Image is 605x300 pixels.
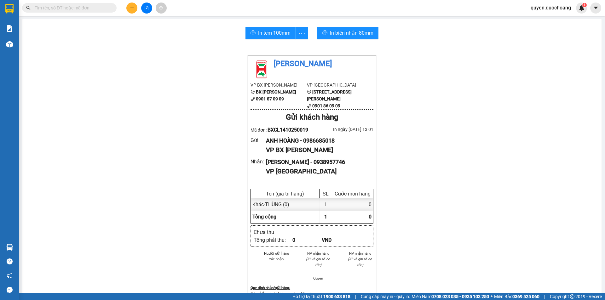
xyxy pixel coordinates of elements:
span: Cung cấp máy in - giấy in: [361,293,410,300]
i: (Kí và ghi rõ họ tên) [306,257,330,267]
span: Miền Bắc [494,293,539,300]
div: Tổng phải thu : [254,236,292,244]
span: aim [159,6,163,10]
span: phone [251,97,255,101]
span: notification [7,273,13,279]
div: VND [322,236,351,244]
span: caret-down [593,5,599,11]
b: 0901 86 09 09 [312,103,340,108]
div: VP [GEOGRAPHIC_DATA] [266,167,368,176]
b: BX [PERSON_NAME] [256,89,296,94]
span: question-circle [7,258,13,264]
button: more [295,27,308,39]
span: In tem 100mm [258,29,291,37]
span: quyen.quochoang [526,4,576,12]
input: Tìm tên, số ĐT hoặc mã đơn [35,4,109,11]
li: Quyên [305,275,332,281]
img: icon-new-feature [579,5,585,11]
button: printerIn tem 100mm [245,27,296,39]
div: Chưa thu [254,228,292,236]
span: plus [130,6,134,10]
span: 1 [324,214,327,220]
strong: 0708 023 035 - 0935 103 250 [431,294,489,299]
img: logo-vxr [5,4,14,14]
li: NV nhận hàng [305,251,332,256]
button: plus [126,3,137,14]
span: 1 [583,3,585,7]
button: aim [156,3,167,14]
span: message [7,287,13,293]
button: printerIn biên nhận 80mm [317,27,378,39]
div: Gửi : [251,136,266,144]
span: more [296,29,308,37]
span: printer [251,30,256,36]
strong: 0369 525 060 [512,294,539,299]
img: warehouse-icon [6,244,13,251]
img: logo.jpg [251,58,273,80]
span: phone [307,104,311,108]
div: 1 [320,198,332,211]
div: Nhận : [251,158,266,166]
b: [STREET_ADDRESS][PERSON_NAME] [307,89,352,101]
li: VP [GEOGRAPHIC_DATA] [307,82,363,88]
span: printer [322,30,327,36]
div: 0 [292,236,322,244]
span: 0 [369,214,372,220]
div: SL [321,191,330,197]
span: Hỗ trợ kỹ thuật: [292,293,350,300]
span: file-add [144,6,149,10]
sup: 1 [582,3,587,7]
b: 0901 87 09 09 [256,96,284,101]
div: [PERSON_NAME] - 0938957746 [266,158,368,167]
li: [PERSON_NAME] [251,58,373,70]
span: | [355,293,356,300]
span: BXCL1410250019 [268,127,308,133]
div: Quy định nhận/gửi hàng : [251,285,373,291]
button: caret-down [590,3,601,14]
span: environment [307,90,311,94]
div: Gửi khách hàng [251,111,373,123]
div: VP BX [PERSON_NAME] [266,145,368,155]
span: search [26,6,31,10]
div: ANH HOÀNG - 0986685018 [266,136,368,145]
span: Tổng cộng [252,214,276,220]
li: VP BX [PERSON_NAME] [251,82,307,88]
li: Người gửi hàng xác nhận [263,251,290,262]
li: NV nhận hàng [347,251,373,256]
span: In biên nhận 80mm [330,29,373,37]
span: environment [251,90,255,94]
i: (Kí và ghi rõ họ tên) [348,257,372,267]
span: Khác - THÙNG (0) [252,201,289,207]
strong: 1900 633 818 [323,294,350,299]
img: warehouse-icon [6,41,13,48]
div: Tên (giá trị hàng) [252,191,318,197]
span: ⚪️ [491,295,493,298]
div: Mã đơn: [251,126,312,134]
span: | [544,293,545,300]
span: copyright [570,294,574,299]
button: file-add [141,3,152,14]
div: In ngày: [DATE] 13:01 [312,126,373,133]
div: Cước món hàng [334,191,372,197]
img: solution-icon [6,25,13,32]
span: Miền Nam [412,293,489,300]
p: Biên nhận có giá trị trong vòng 10 ngày. [251,291,373,296]
div: 0 [332,198,373,211]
